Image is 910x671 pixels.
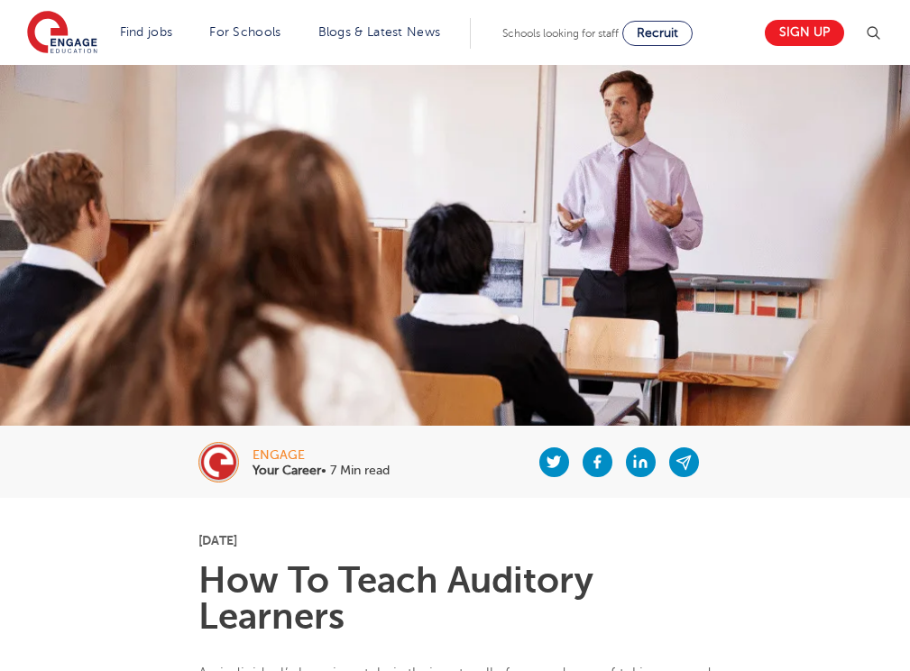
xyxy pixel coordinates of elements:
span: Recruit [637,26,678,40]
a: Find jobs [120,25,173,39]
a: Blogs & Latest News [318,25,441,39]
h1: How To Teach Auditory Learners [198,563,712,635]
a: For Schools [209,25,280,39]
a: Sign up [765,20,844,46]
img: Engage Education [27,11,97,56]
a: Recruit [622,21,693,46]
p: • 7 Min read [253,464,390,477]
p: [DATE] [198,534,712,547]
div: engage [253,449,390,462]
b: Your Career [253,464,321,477]
span: Schools looking for staff [502,27,619,40]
